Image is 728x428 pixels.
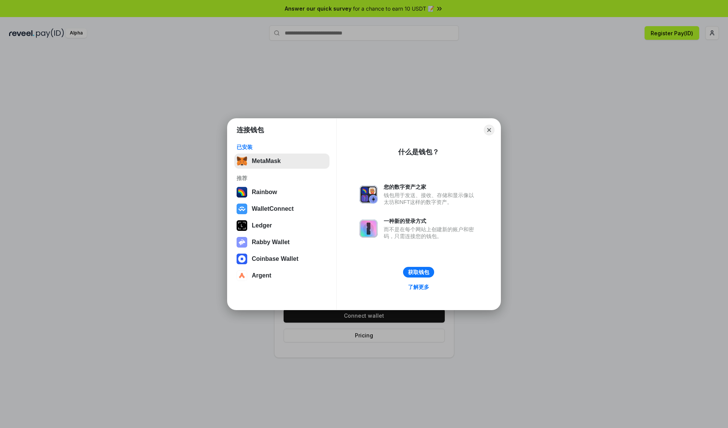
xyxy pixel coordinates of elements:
[484,125,494,135] button: Close
[408,284,429,290] div: 了解更多
[384,226,478,240] div: 而不是在每个网站上创建新的账户和密码，只需连接您的钱包。
[237,204,247,214] img: svg+xml,%3Csvg%20width%3D%2228%22%20height%3D%2228%22%20viewBox%3D%220%200%2028%2028%22%20fill%3D...
[384,183,478,190] div: 您的数字资产之家
[403,267,434,277] button: 获取钱包
[252,222,272,229] div: Ledger
[234,185,329,200] button: Rainbow
[384,218,478,224] div: 一种新的登录方式
[359,219,378,238] img: svg+xml,%3Csvg%20xmlns%3D%22http%3A%2F%2Fwww.w3.org%2F2000%2Fsvg%22%20fill%3D%22none%22%20viewBox...
[398,147,439,157] div: 什么是钱包？
[237,144,327,151] div: 已安装
[252,205,294,212] div: WalletConnect
[234,201,329,216] button: WalletConnect
[252,272,271,279] div: Argent
[234,235,329,250] button: Rabby Wallet
[237,270,247,281] img: svg+xml,%3Csvg%20width%3D%2228%22%20height%3D%2228%22%20viewBox%3D%220%200%2028%2028%22%20fill%3D...
[237,156,247,166] img: svg+xml,%3Csvg%20fill%3D%22none%22%20height%3D%2233%22%20viewBox%3D%220%200%2035%2033%22%20width%...
[252,158,281,165] div: MetaMask
[237,237,247,248] img: svg+xml,%3Csvg%20xmlns%3D%22http%3A%2F%2Fwww.w3.org%2F2000%2Fsvg%22%20fill%3D%22none%22%20viewBox...
[384,192,478,205] div: 钱包用于发送、接收、存储和显示像以太坊和NFT这样的数字资产。
[237,254,247,264] img: svg+xml,%3Csvg%20width%3D%2228%22%20height%3D%2228%22%20viewBox%3D%220%200%2028%2028%22%20fill%3D...
[403,282,434,292] a: 了解更多
[252,239,290,246] div: Rabby Wallet
[234,268,329,283] button: Argent
[234,154,329,169] button: MetaMask
[252,256,298,262] div: Coinbase Wallet
[408,269,429,276] div: 获取钱包
[359,185,378,204] img: svg+xml,%3Csvg%20xmlns%3D%22http%3A%2F%2Fwww.w3.org%2F2000%2Fsvg%22%20fill%3D%22none%22%20viewBox...
[237,220,247,231] img: svg+xml,%3Csvg%20xmlns%3D%22http%3A%2F%2Fwww.w3.org%2F2000%2Fsvg%22%20width%3D%2228%22%20height%3...
[234,251,329,267] button: Coinbase Wallet
[237,125,264,135] h1: 连接钱包
[234,218,329,233] button: Ledger
[237,175,327,182] div: 推荐
[237,187,247,198] img: svg+xml,%3Csvg%20width%3D%22120%22%20height%3D%22120%22%20viewBox%3D%220%200%20120%20120%22%20fil...
[252,189,277,196] div: Rainbow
